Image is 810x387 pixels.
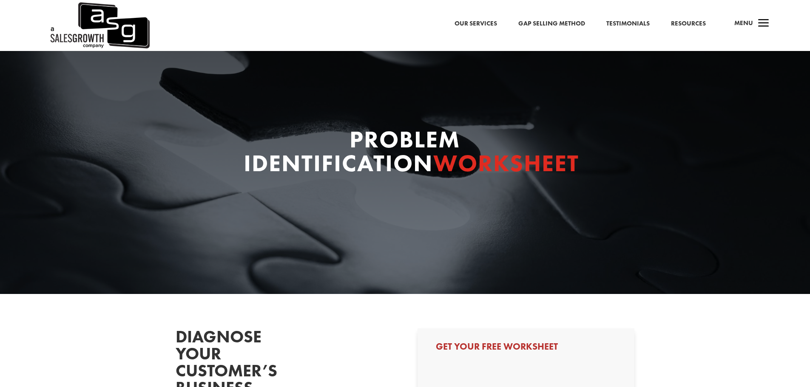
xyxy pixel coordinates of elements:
[518,18,585,29] a: Gap Selling Method
[244,127,567,179] h1: Problem Identification
[755,15,772,32] span: a
[734,19,753,27] span: Menu
[433,148,579,178] span: Worksheet
[606,18,650,29] a: Testimonials
[671,18,706,29] a: Resources
[436,342,616,356] h3: Get Your Free Worksheet
[455,18,497,29] a: Our Services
